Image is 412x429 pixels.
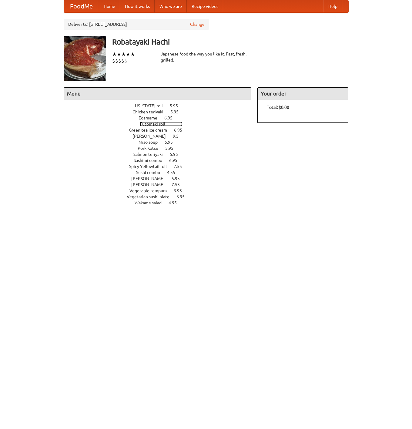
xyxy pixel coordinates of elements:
a: Home [99,0,120,12]
li: $ [124,58,127,64]
span: Pork Katsu [138,146,164,151]
span: [PERSON_NAME] [131,176,171,181]
li: $ [121,58,124,64]
a: Pork Katsu 5.95 [138,146,185,151]
img: angular.jpg [64,36,106,81]
a: Chicken teriyaki 5.95 [132,109,190,114]
h3: Robatayaki Hachi [112,36,349,48]
li: $ [115,58,118,64]
span: Salmon teriyaki [133,152,169,157]
li: ★ [126,51,130,58]
b: Total: $0.00 [267,105,289,110]
span: Spicy Yellowtail roll [129,164,173,169]
span: [PERSON_NAME] [132,134,172,139]
li: ★ [117,51,121,58]
span: 5.95 [170,152,184,157]
span: Chicken teriyaki [132,109,169,114]
a: [PERSON_NAME] 5.95 [131,176,191,181]
span: Green tea ice cream [129,128,173,132]
span: 6.95 [174,128,188,132]
span: 9.5 [173,134,185,139]
li: ★ [130,51,135,58]
span: 3.95 [174,188,188,193]
a: [PERSON_NAME] 7.55 [131,182,191,187]
span: 6.95 [169,158,183,163]
a: How it works [120,0,155,12]
a: Salmon teriyaki 5.95 [133,152,189,157]
a: Who we are [155,0,187,12]
div: Japanese food the way you like it. Fast, fresh, grilled. [161,51,252,63]
h4: Menu [64,88,251,100]
span: Vegetarian sushi plate [127,194,176,199]
li: ★ [112,51,117,58]
span: Sushi combo [136,170,166,175]
a: Sashimi combo 6.95 [134,158,189,163]
a: Wakame salad 4.95 [135,200,188,205]
span: [PERSON_NAME] [131,182,171,187]
span: Sashimi combo [134,158,168,163]
a: Vegetarian sushi plate 6.95 [127,194,196,199]
span: Futomaki roll [140,122,171,126]
a: Sushi combo 4.55 [136,170,186,175]
a: Spicy Yellowtail roll 7.55 [129,164,193,169]
div: Deliver to: [STREET_ADDRESS] [64,19,209,30]
span: 4.55 [167,170,181,175]
a: [US_STATE] roll 5.95 [133,103,189,108]
a: Green tea ice cream 6.95 [129,128,193,132]
a: Futomaki roll [140,122,183,126]
span: 5.95 [170,109,185,114]
span: 5.95 [170,103,184,108]
span: 5.95 [165,146,179,151]
span: [US_STATE] roll [133,103,169,108]
a: FoodMe [64,0,99,12]
li: $ [112,58,115,64]
a: Change [190,21,205,27]
a: Miso soup 5.95 [139,140,184,145]
span: Vegetable tempura [129,188,173,193]
span: 7.55 [172,182,186,187]
a: Recipe videos [187,0,223,12]
li: ★ [121,51,126,58]
span: 6.95 [164,116,179,120]
a: Edamame 6.95 [139,116,184,120]
span: 5.95 [172,176,186,181]
span: Wakame salad [135,200,168,205]
li: $ [118,58,121,64]
a: [PERSON_NAME] 9.5 [132,134,190,139]
a: Help [323,0,342,12]
span: Edamame [139,116,163,120]
span: Miso soup [139,140,164,145]
span: 7.55 [174,164,188,169]
span: 4.95 [169,200,183,205]
a: Vegetable tempura 3.95 [129,188,193,193]
span: 6.95 [176,194,191,199]
span: 5.95 [165,140,179,145]
h4: Your order [258,88,348,100]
